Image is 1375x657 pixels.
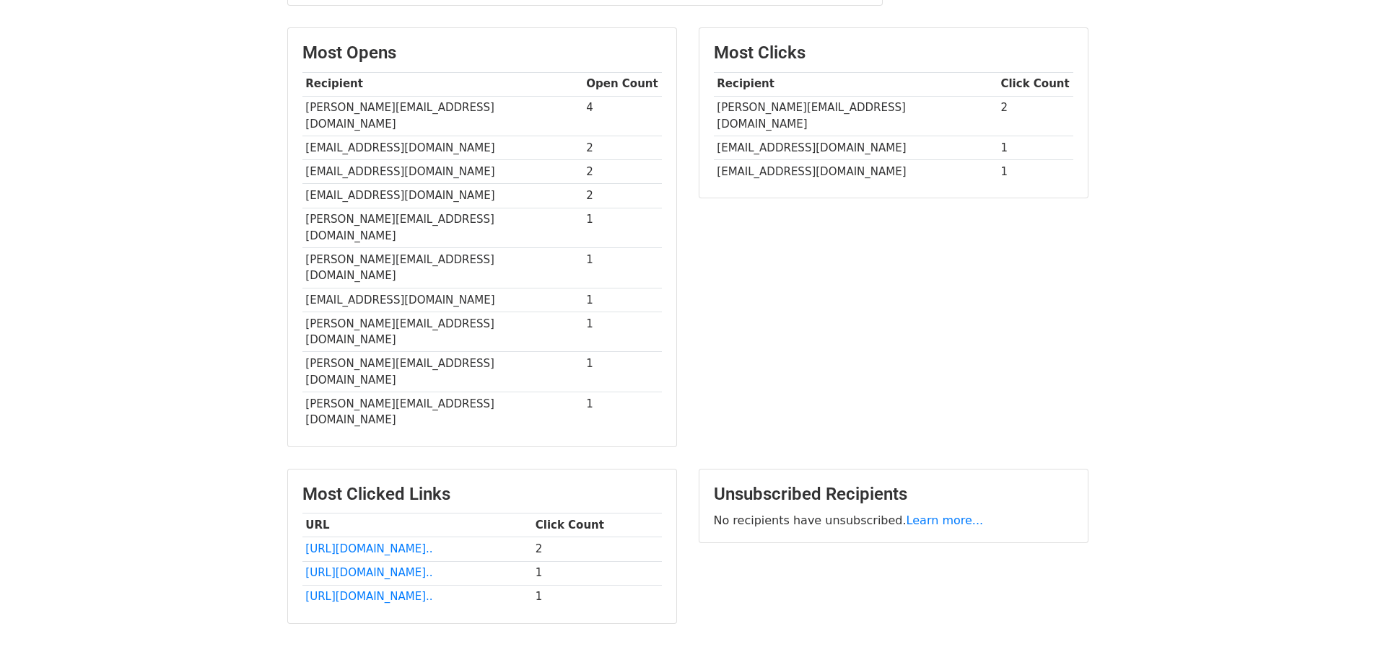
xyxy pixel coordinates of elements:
[305,542,432,555] a: [URL][DOMAIN_NAME]..
[302,208,583,248] td: [PERSON_NAME][EMAIL_ADDRESS][DOMAIN_NAME]
[714,43,1073,63] h3: Most Clicks
[583,248,662,288] td: 1
[302,312,583,352] td: [PERSON_NAME][EMAIL_ADDRESS][DOMAIN_NAME]
[907,513,984,527] a: Learn more...
[583,208,662,248] td: 1
[583,352,662,392] td: 1
[714,484,1073,505] h3: Unsubscribed Recipients
[998,136,1073,160] td: 1
[302,136,583,160] td: [EMAIL_ADDRESS][DOMAIN_NAME]
[583,184,662,208] td: 2
[302,392,583,432] td: [PERSON_NAME][EMAIL_ADDRESS][DOMAIN_NAME]
[583,160,662,184] td: 2
[714,72,998,96] th: Recipient
[714,136,998,160] td: [EMAIL_ADDRESS][DOMAIN_NAME]
[532,561,662,585] td: 1
[302,352,583,392] td: [PERSON_NAME][EMAIL_ADDRESS][DOMAIN_NAME]
[583,96,662,136] td: 4
[302,43,662,63] h3: Most Opens
[583,72,662,96] th: Open Count
[998,72,1073,96] th: Click Count
[302,72,583,96] th: Recipient
[714,160,998,184] td: [EMAIL_ADDRESS][DOMAIN_NAME]
[583,312,662,352] td: 1
[714,96,998,136] td: [PERSON_NAME][EMAIL_ADDRESS][DOMAIN_NAME]
[302,248,583,288] td: [PERSON_NAME][EMAIL_ADDRESS][DOMAIN_NAME]
[532,513,662,537] th: Click Count
[714,513,1073,528] p: No recipients have unsubscribed.
[1303,588,1375,657] iframe: Chat Widget
[302,513,532,537] th: URL
[302,96,583,136] td: [PERSON_NAME][EMAIL_ADDRESS][DOMAIN_NAME]
[305,566,432,579] a: [URL][DOMAIN_NAME]..
[532,537,662,561] td: 2
[583,136,662,160] td: 2
[302,288,583,312] td: [EMAIL_ADDRESS][DOMAIN_NAME]
[532,585,662,609] td: 1
[302,184,583,208] td: [EMAIL_ADDRESS][DOMAIN_NAME]
[583,288,662,312] td: 1
[302,484,662,505] h3: Most Clicked Links
[998,160,1073,184] td: 1
[998,96,1073,136] td: 2
[305,590,432,603] a: [URL][DOMAIN_NAME]..
[583,392,662,432] td: 1
[302,160,583,184] td: [EMAIL_ADDRESS][DOMAIN_NAME]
